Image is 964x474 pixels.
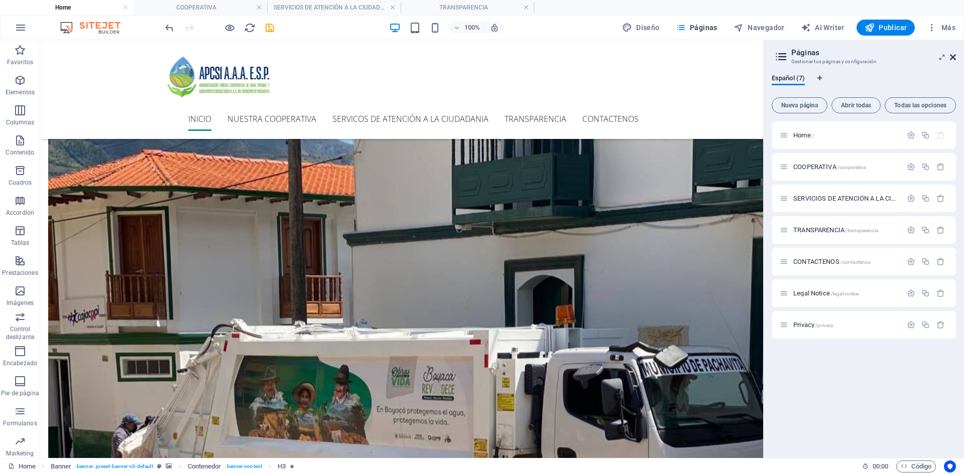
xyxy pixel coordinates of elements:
[2,269,38,277] p: Prestaciones
[907,226,915,234] div: Configuración
[936,194,945,203] div: Eliminar
[885,97,956,113] button: Todas las opciones
[244,22,256,34] i: Volver a cargar página
[490,23,499,32] i: Al redimensionar, ajustar el nivel de zoom automáticamente para ajustarse al dispositivo elegido.
[401,2,534,13] h4: TRANSPARENCIA
[831,97,881,113] button: Abrir todas
[936,321,945,329] div: Eliminar
[6,148,34,156] p: Contenido
[907,321,915,329] div: Configuración
[790,258,902,265] div: CONTACTENOS/contactenos
[75,460,153,472] span: . banner .preset-banner-v3-default
[223,22,235,34] button: Haz clic para salir del modo de previsualización y seguir editando
[51,460,295,472] nav: breadcrumb
[772,74,956,93] div: Pestañas de idiomas
[901,460,931,472] span: Código
[163,22,175,34] button: undo
[618,20,664,36] div: Diseño (Ctrl+Alt+Y)
[772,72,805,86] span: Español (7)
[790,164,902,170] div: COOPERATIVA/cooperativa
[907,131,915,139] div: Configuración
[790,195,902,202] div: SERVICIOS DE ATENCIÓN A LA CIUDADANIA
[921,226,930,234] div: Duplicar
[51,460,72,472] span: Haz clic para seleccionar y doble clic para editar
[618,20,664,36] button: Diseño
[936,289,945,297] div: Eliminar
[921,194,930,203] div: Duplicar
[944,460,956,472] button: Usercentrics
[836,102,876,108] span: Abrir todas
[791,48,956,57] h2: Páginas
[9,179,32,187] p: Cuadros
[11,239,30,247] p: Tablas
[449,22,485,34] button: 100%
[3,419,37,427] p: Formularios
[812,133,814,138] span: /
[907,257,915,266] div: Configuración
[936,131,945,139] div: La página principal no puede eliminarse
[188,460,221,472] span: Haz clic para seleccionar y doble clic para editar
[873,460,888,472] span: 00 00
[58,22,133,34] img: Editor Logo
[6,209,34,217] p: Accordion
[790,322,902,328] div: Privacy/privacy
[672,20,721,36] button: Páginas
[278,460,286,472] span: Haz clic para seleccionar y doble clic para editar
[862,460,889,472] h6: Tiempo de la sesión
[921,163,930,171] div: Duplicar
[815,323,833,328] span: /privacy
[801,23,845,33] span: AI Writer
[164,22,175,34] i: Deshacer: columns ((2, null, 1) -> (3, null, 1)) (Ctrl+Z)
[264,22,276,34] i: Guardar (Ctrl+S)
[865,23,907,33] span: Publicar
[8,460,36,472] a: Haz clic para cancelar la selección y doble clic para abrir páginas
[927,23,955,33] span: Más
[936,163,945,171] div: Eliminar
[936,257,945,266] div: Eliminar
[846,228,878,233] span: /transparencia
[793,321,833,329] span: Haz clic para abrir la página
[793,163,866,171] span: COOPERATIVA
[264,22,276,34] button: save
[290,463,294,469] i: El elemento contiene una animación
[790,290,902,296] div: Legal Notice/legal-notice
[907,163,915,171] div: Configuración
[225,460,262,472] span: . banner-content
[831,291,859,296] span: /legal-notice
[793,226,878,234] span: TRANSPARENCIA
[7,58,33,66] p: Favoritos
[790,132,902,138] div: Home/
[6,88,35,96] p: Elementos
[776,102,823,108] span: Nueva página
[267,2,401,13] h4: SERVICIOS DE ATENCIÓN A LA CIUDADANIA
[921,131,930,139] div: Duplicar
[166,463,172,469] i: Este elemento contiene un fondo
[936,226,945,234] div: Eliminar
[793,258,871,265] span: CONTACTENOS
[7,299,34,307] p: Imágenes
[464,22,480,34] h6: 100%
[676,23,717,33] span: Páginas
[907,194,915,203] div: Configuración
[3,359,37,367] p: Encabezado
[730,20,789,36] button: Navegador
[923,20,959,36] button: Más
[6,449,34,457] p: Marketing
[907,289,915,297] div: Configuración
[790,227,902,233] div: TRANSPARENCIA/transparencia
[793,289,859,297] span: Haz clic para abrir la página
[244,22,256,34] button: reload
[734,23,785,33] span: Navegador
[622,23,660,33] span: Diseño
[791,57,936,66] h3: Gestionar tus páginas y configuración
[921,257,930,266] div: Duplicar
[857,20,915,36] button: Publicar
[880,462,881,470] span: :
[157,463,162,469] i: Este elemento es un preajuste personalizable
[921,321,930,329] div: Duplicar
[772,97,827,113] button: Nueva página
[6,118,35,126] p: Columnas
[793,131,814,139] span: Haz clic para abrir la página
[840,259,871,265] span: /contactenos
[921,289,930,297] div: Duplicar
